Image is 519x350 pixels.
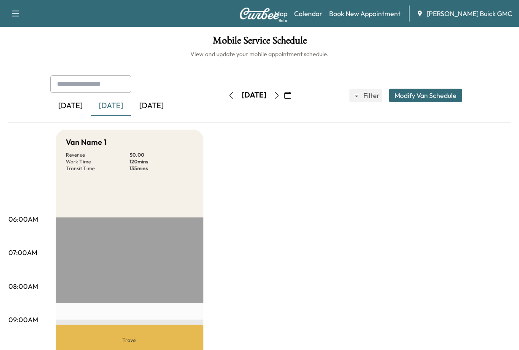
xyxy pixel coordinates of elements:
div: [DATE] [242,90,266,100]
p: Work Time [66,158,130,165]
img: Curbee Logo [239,8,280,19]
p: 08:00AM [8,281,38,291]
p: $ 0.00 [130,152,193,158]
h1: Mobile Service Schedule [8,35,511,50]
p: 07:00AM [8,247,37,258]
h5: Van Name 1 [66,136,107,148]
p: 135 mins [130,165,193,172]
button: Filter [349,89,382,102]
a: Book New Appointment [329,8,400,19]
h6: View and update your mobile appointment schedule. [8,50,511,58]
a: MapBeta [274,8,287,19]
span: [PERSON_NAME] Buick GMC [427,8,512,19]
div: [DATE] [50,96,91,116]
a: Calendar [294,8,322,19]
p: 09:00AM [8,315,38,325]
p: 120 mins [130,158,193,165]
p: Revenue [66,152,130,158]
div: Beta [278,17,287,24]
button: Modify Van Schedule [389,89,462,102]
p: 06:00AM [8,214,38,224]
p: Transit Time [66,165,130,172]
div: [DATE] [131,96,172,116]
span: Filter [363,90,378,100]
div: [DATE] [91,96,131,116]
